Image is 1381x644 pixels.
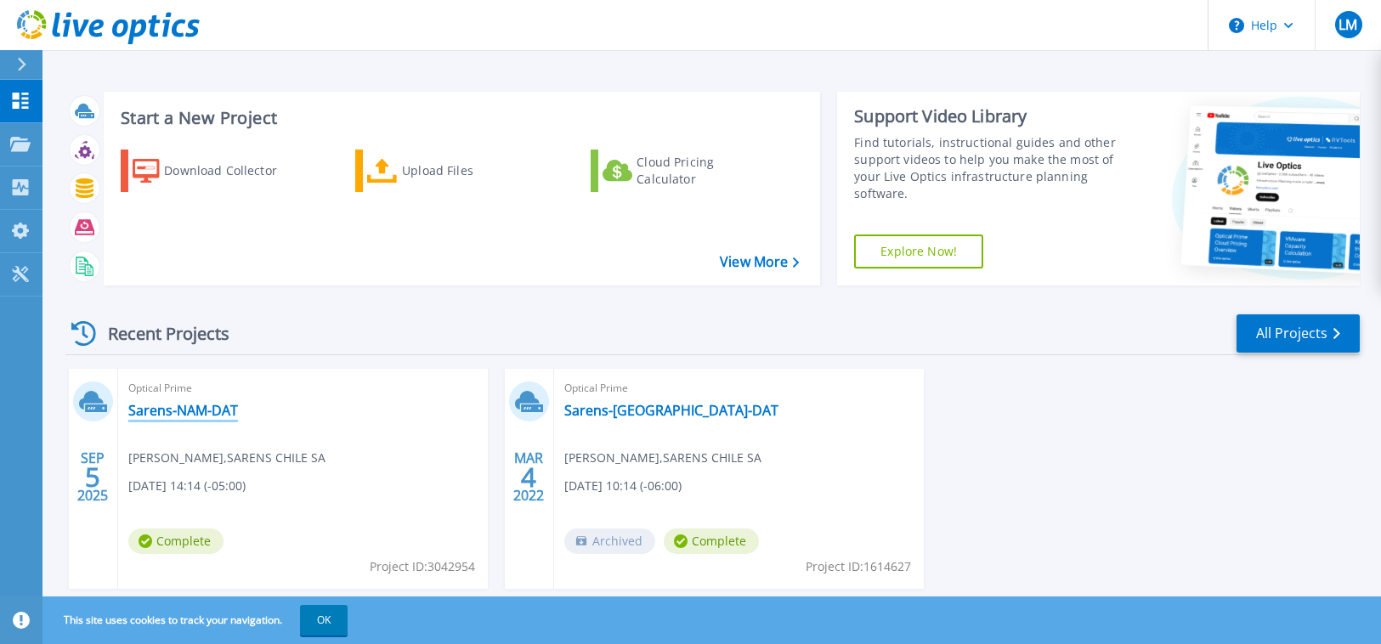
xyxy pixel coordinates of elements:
[47,605,348,636] span: This site uses cookies to track your navigation.
[85,470,100,484] span: 5
[564,379,914,398] span: Optical Prime
[564,477,682,495] span: [DATE] 10:14 (-06:00)
[355,150,545,192] a: Upload Files
[806,557,911,576] span: Project ID: 1614627
[664,528,759,554] span: Complete
[121,150,310,192] a: Download Collector
[512,446,545,508] div: MAR 2022
[564,528,655,554] span: Archived
[1237,314,1360,353] a: All Projects
[128,528,224,554] span: Complete
[854,234,983,268] a: Explore Now!
[854,105,1118,127] div: Support Video Library
[164,154,300,188] div: Download Collector
[1339,18,1357,31] span: LM
[65,313,252,354] div: Recent Projects
[128,402,238,419] a: Sarens-NAM-DAT
[564,402,778,419] a: Sarens-[GEOGRAPHIC_DATA]-DAT
[720,254,799,270] a: View More
[521,470,536,484] span: 4
[591,150,780,192] a: Cloud Pricing Calculator
[854,134,1118,202] div: Find tutorials, instructional guides and other support videos to help you make the most of your L...
[300,605,348,636] button: OK
[564,449,761,467] span: [PERSON_NAME] , SARENS CHILE SA
[128,379,478,398] span: Optical Prime
[370,557,475,576] span: Project ID: 3042954
[128,449,325,467] span: [PERSON_NAME] , SARENS CHILE SA
[128,477,246,495] span: [DATE] 14:14 (-05:00)
[402,154,538,188] div: Upload Files
[121,109,798,127] h3: Start a New Project
[637,154,773,188] div: Cloud Pricing Calculator
[76,446,109,508] div: SEP 2025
